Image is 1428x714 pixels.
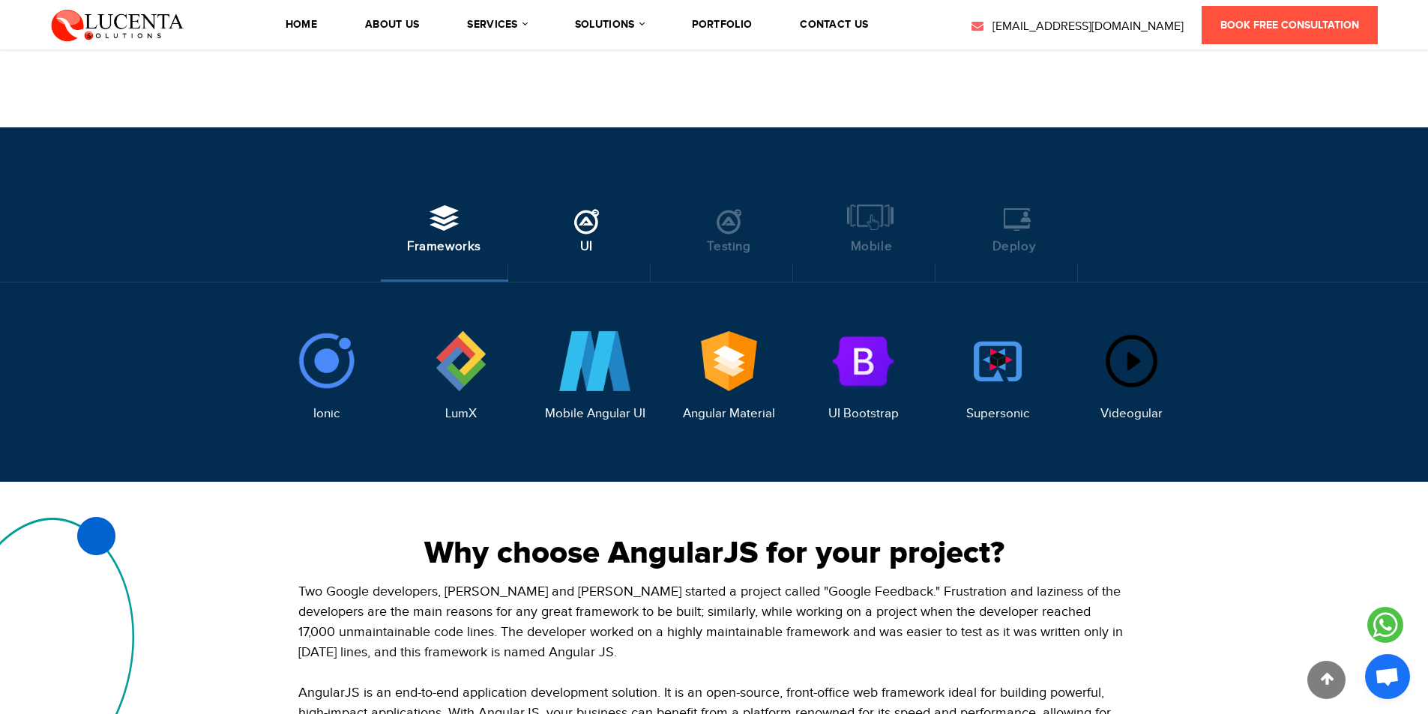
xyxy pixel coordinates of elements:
a: Frameworks [388,204,501,282]
img: Lucenta Solutions [51,7,184,42]
a: UI [531,204,643,282]
span: LumX [445,405,477,424]
a: Book Free Consultation [1202,6,1378,44]
a: Open chat [1365,654,1410,699]
img: Mobile Angular UI [559,331,630,391]
a: services [467,19,526,30]
a: portfolio [692,19,753,30]
span: Mobile Angular UI [545,405,645,424]
a: solutions [575,19,644,30]
span: UI Bootstrap [828,405,899,424]
span: Testing [707,238,750,255]
a: Testing [673,204,786,282]
a: Deploy [958,204,1070,282]
img: Angular Material [701,331,757,391]
img: UI Bootstrap [828,331,899,391]
span: Supersonic [966,405,1029,424]
a: Home [286,19,317,30]
span: Book Free Consultation [1220,19,1359,31]
h2: Why choose AngularJS for your project? [298,535,1130,572]
img: Supersonic [962,331,1033,391]
span: Frameworks [407,238,481,255]
img: LumX [431,331,491,391]
span: Ionic [313,405,340,424]
span: Angular Material [683,405,775,424]
img: Videogular [1096,331,1167,391]
span: Mobile [851,238,893,255]
span: Videogular [1100,405,1163,424]
a: [EMAIL_ADDRESS][DOMAIN_NAME] [970,18,1184,36]
a: Mobile [816,204,928,282]
span: Deploy [992,238,1036,255]
a: About Us [365,19,419,30]
a: contact us [800,19,868,30]
span: UI [580,238,593,255]
img: Ionic [297,331,357,391]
